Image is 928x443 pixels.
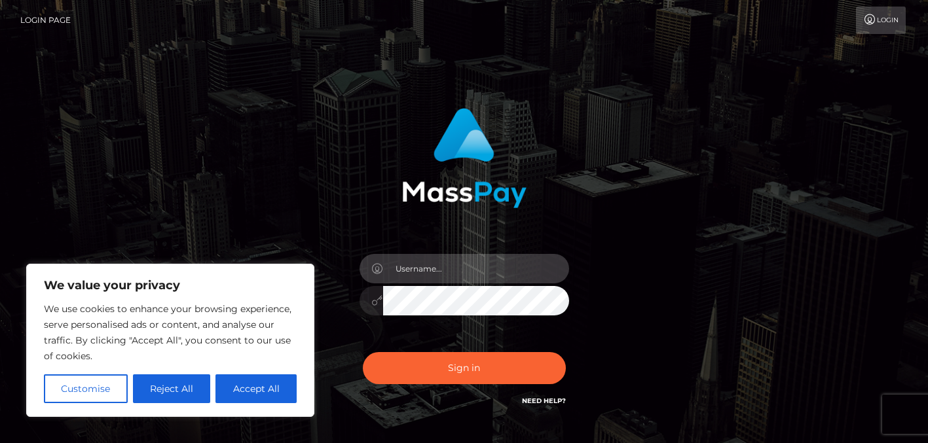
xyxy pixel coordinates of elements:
p: We use cookies to enhance your browsing experience, serve personalised ads or content, and analys... [44,301,297,364]
a: Login [856,7,906,34]
button: Customise [44,374,128,403]
img: MassPay Login [402,108,527,208]
button: Reject All [133,374,211,403]
input: Username... [383,254,569,283]
button: Accept All [215,374,297,403]
button: Sign in [363,352,566,384]
p: We value your privacy [44,277,297,293]
a: Login Page [20,7,71,34]
a: Need Help? [522,397,566,405]
div: We value your privacy [26,264,314,417]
